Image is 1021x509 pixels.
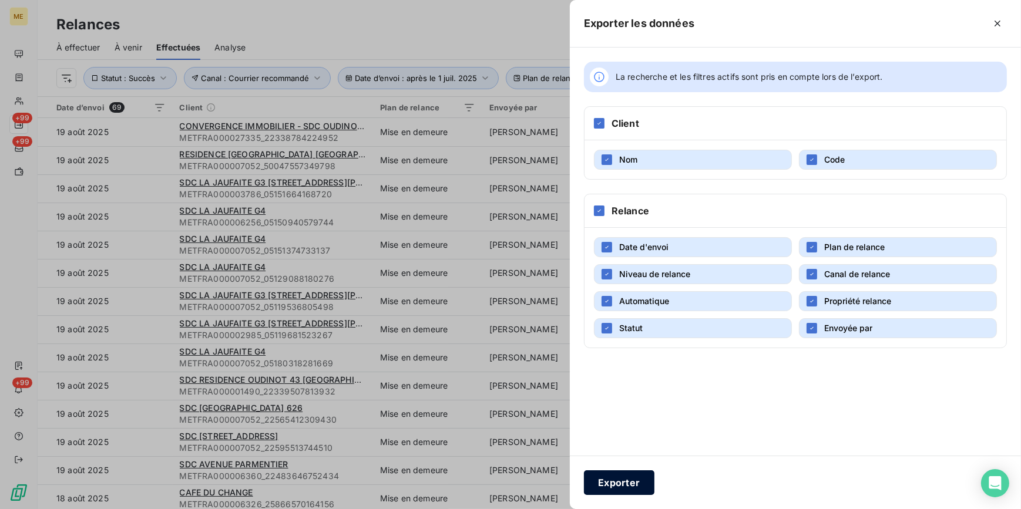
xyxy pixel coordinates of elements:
span: La recherche et les filtres actifs sont pris en compte lors de l’export. [616,71,883,83]
span: Propriété relance [824,296,891,306]
button: Envoyée par [799,318,997,338]
span: Automatique [619,296,669,306]
button: Niveau de relance [594,264,792,284]
button: Exporter [584,470,654,495]
button: Propriété relance [799,291,997,311]
span: Nom [619,154,637,164]
h6: Client [612,116,639,130]
span: Niveau de relance [619,269,690,279]
span: Statut [619,323,643,333]
button: Automatique [594,291,792,311]
span: Code [824,154,845,164]
button: Nom [594,150,792,170]
span: Plan de relance [824,242,885,252]
button: Canal de relance [799,264,997,284]
button: Plan de relance [799,237,997,257]
div: Open Intercom Messenger [981,469,1009,497]
button: Code [799,150,997,170]
span: Date d'envoi [619,242,669,252]
span: Envoyée par [824,323,872,333]
h5: Exporter les données [584,15,694,32]
span: Canal de relance [824,269,890,279]
button: Date d'envoi [594,237,792,257]
button: Statut [594,318,792,338]
h6: Relance [612,204,649,218]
